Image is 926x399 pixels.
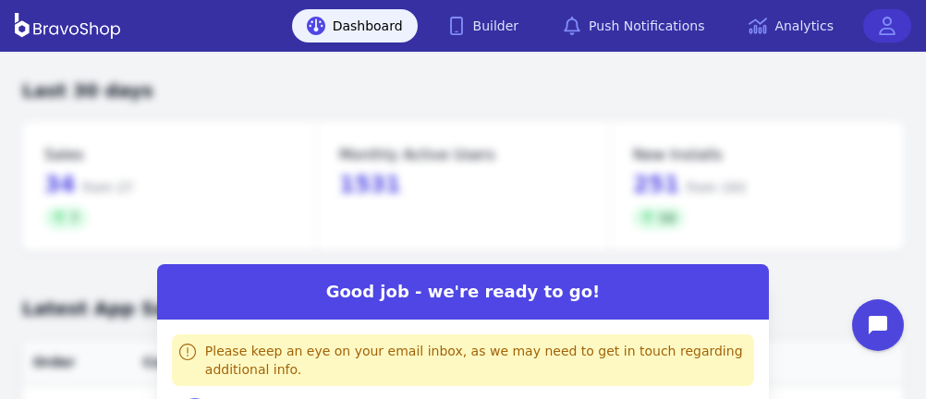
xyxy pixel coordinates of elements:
h2: Good job - we're ready to go! [157,279,769,305]
a: Analytics [734,9,848,42]
a: Builder [433,9,534,42]
a: Push Notifications [548,9,719,42]
a: Dashboard [292,9,418,42]
img: BravoShop [15,13,120,39]
div: Please keep an eye on your email inbox, as we may need to get in touch regarding additional info. [205,342,747,379]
